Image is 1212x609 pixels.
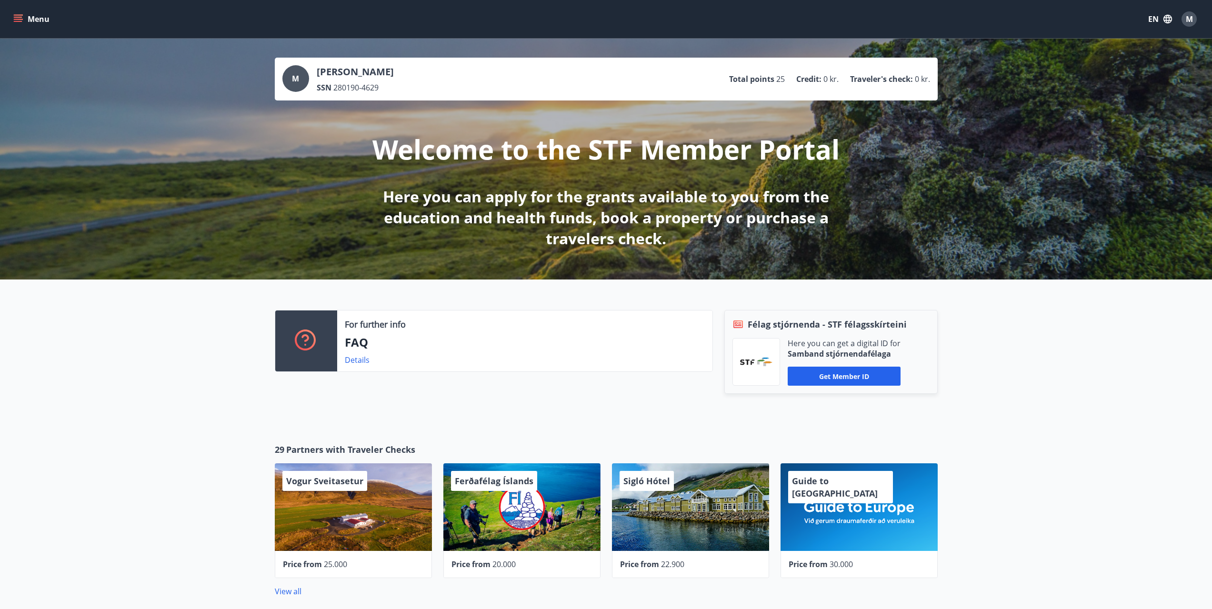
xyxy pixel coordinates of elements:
span: Price from [620,559,659,569]
a: View all [275,586,301,597]
span: Ferðafélag Íslands [455,475,533,487]
p: Samband stjórnendafélaga [788,349,901,359]
span: Partners with Traveler Checks [286,443,415,456]
span: 280190-4629 [333,82,379,93]
span: 25 [776,74,785,84]
p: SSN [317,82,331,93]
span: Félag stjórnenda - STF félagsskírteini [748,318,907,330]
p: Here you can get a digital ID for [788,338,901,349]
button: EN [1144,10,1176,28]
p: Credit : [796,74,821,84]
p: Total points [729,74,774,84]
span: 0 kr. [915,74,930,84]
p: Here you can apply for the grants available to you from the education and health funds, book a pr... [355,186,858,249]
span: Guide to [GEOGRAPHIC_DATA] [792,475,878,499]
button: menu [11,10,53,28]
span: Price from [451,559,491,569]
span: Price from [789,559,828,569]
span: Vogur Sveitasetur [286,475,363,487]
span: 20.000 [492,559,516,569]
span: 25.000 [324,559,347,569]
p: FAQ [345,334,705,350]
p: [PERSON_NAME] [317,65,394,79]
button: Get member ID [788,367,901,386]
p: For further info [345,318,406,330]
span: 30.000 [830,559,853,569]
span: 29 [275,443,284,456]
span: 22.900 [661,559,684,569]
p: Welcome to the STF Member Portal [372,131,840,167]
p: Traveler's check : [850,74,913,84]
span: Price from [283,559,322,569]
span: 0 kr. [823,74,839,84]
a: Details [345,355,370,365]
img: vjCaq2fThgY3EUYqSgpjEiBg6WP39ov69hlhuPVN.png [740,358,772,366]
span: Sigló Hótel [623,475,670,487]
span: M [292,73,299,84]
span: M [1186,14,1193,24]
button: M [1178,8,1201,30]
